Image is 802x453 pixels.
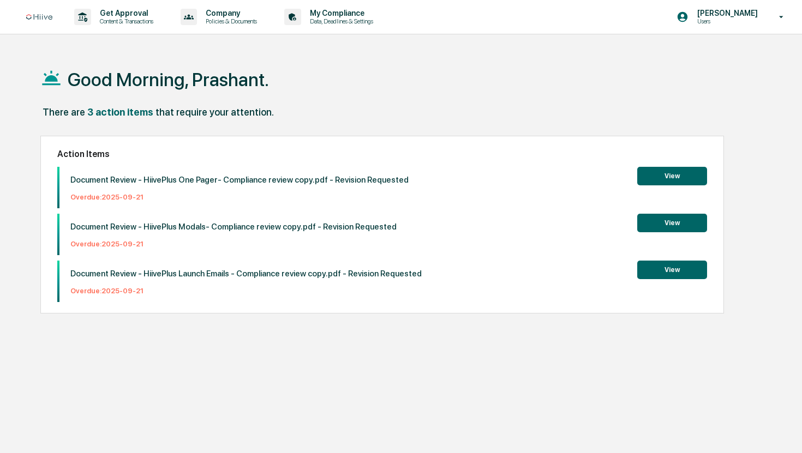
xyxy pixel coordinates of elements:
p: My Compliance [301,9,379,17]
div: There are [43,106,85,118]
p: Data, Deadlines & Settings [301,17,379,25]
img: logo [26,14,52,20]
p: Content & Transactions [91,17,159,25]
p: Users [689,17,763,25]
div: that require your attention. [155,106,274,118]
h2: Action Items [57,149,707,159]
p: Overdue: 2025-09-21 [70,287,422,295]
a: View [637,264,707,274]
p: Document Review - HiivePlus Launch Emails - Compliance review copy.pdf - Revision Requested [70,269,422,279]
a: View [637,217,707,227]
button: View [637,167,707,185]
p: Policies & Documents [197,17,262,25]
h1: Good Morning, Prashant. [68,69,269,90]
p: Document Review - HiivePlus Modals- Compliance review copy.pdf - Revision Requested [70,222,397,232]
p: Overdue: 2025-09-21 [70,240,397,248]
button: View [637,214,707,232]
button: View [637,261,707,279]
a: View [637,170,707,180]
p: Document Review - HiivePlus One Pager- Compliance review copy.pdf - Revision Requested [70,175,409,185]
p: Company [197,9,262,17]
p: Get Approval [91,9,159,17]
p: Overdue: 2025-09-21 [70,193,409,201]
p: [PERSON_NAME] [689,9,763,17]
div: 3 action items [87,106,153,118]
